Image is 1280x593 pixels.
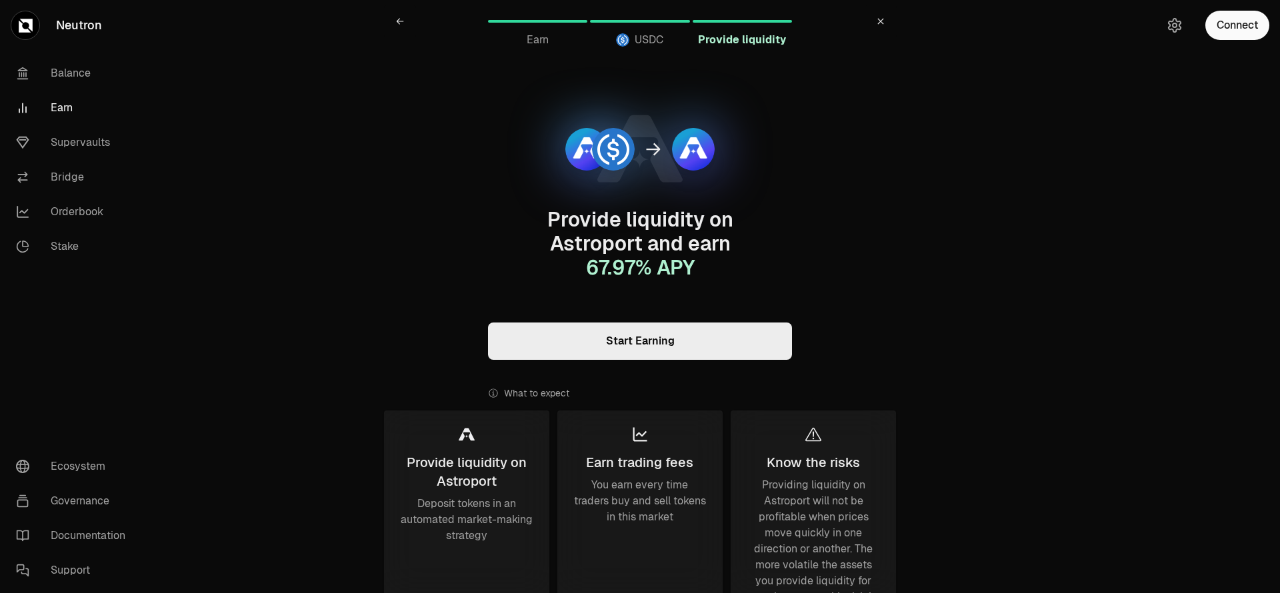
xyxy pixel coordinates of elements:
[5,484,144,518] a: Governance
[1205,11,1269,40] button: Connect
[616,33,629,47] img: USDC
[5,229,144,264] a: Stake
[573,477,707,525] div: You earn every time traders buy and sell tokens in this market
[488,5,587,37] a: Earn
[5,195,144,229] a: Orderbook
[547,207,733,281] span: Provide liquidity on Astroport and earn
[488,376,792,410] div: What to expect
[400,496,533,544] div: Deposit tokens in an automated market-making strategy
[527,32,549,48] span: Earn
[767,453,860,472] div: Know the risks
[488,322,792,360] a: Start Earning
[586,453,693,472] div: Earn trading fees
[586,255,695,281] span: 67.97 % APY
[635,32,663,48] span: USDC
[590,5,689,37] a: USDCUSDC
[672,128,715,171] img: ASTRO
[698,32,786,48] span: Provide liquidity
[5,160,144,195] a: Bridge
[5,91,144,125] a: Earn
[5,449,144,484] a: Ecosystem
[400,453,533,490] div: Provide liquidity on Astroport
[565,128,608,171] img: ASTRO
[5,553,144,588] a: Support
[5,56,144,91] a: Balance
[5,125,144,160] a: Supervaults
[592,128,635,171] img: USDC
[5,518,144,553] a: Documentation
